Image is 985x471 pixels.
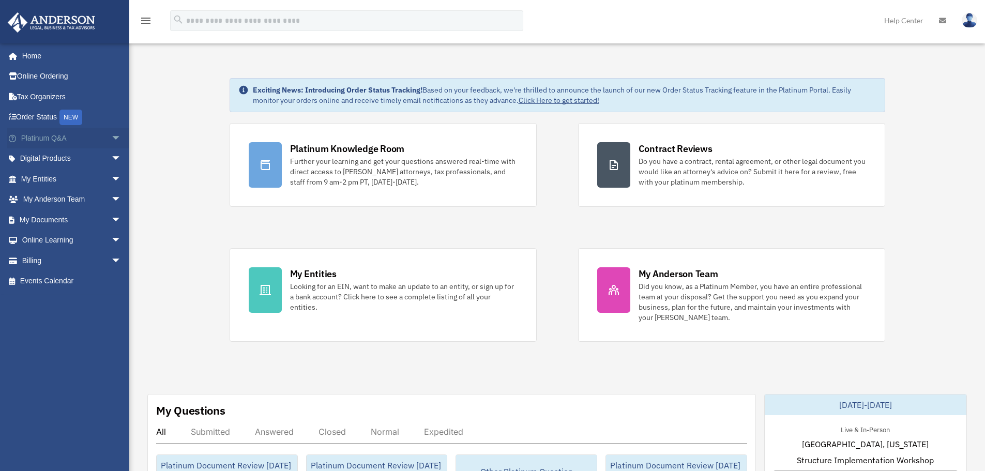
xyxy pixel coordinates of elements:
[7,169,137,189] a: My Entitiesarrow_drop_down
[191,427,230,437] div: Submitted
[578,248,885,342] a: My Anderson Team Did you know, as a Platinum Member, you have an entire professional team at your...
[140,14,152,27] i: menu
[7,209,137,230] a: My Documentsarrow_drop_down
[371,427,399,437] div: Normal
[255,427,294,437] div: Answered
[253,85,422,95] strong: Exciting News: Introducing Order Status Tracking!
[424,427,463,437] div: Expedited
[832,423,898,434] div: Live & In-Person
[290,156,518,187] div: Further your learning and get your questions answered real-time with direct access to [PERSON_NAM...
[7,230,137,251] a: Online Learningarrow_drop_down
[7,250,137,271] a: Billingarrow_drop_down
[140,18,152,27] a: menu
[111,128,132,149] span: arrow_drop_down
[7,148,137,169] a: Digital Productsarrow_drop_down
[156,427,166,437] div: All
[111,209,132,231] span: arrow_drop_down
[797,454,934,466] span: Structure Implementation Workshop
[290,267,337,280] div: My Entities
[578,123,885,207] a: Contract Reviews Do you have a contract, rental agreement, or other legal document you would like...
[765,394,966,415] div: [DATE]-[DATE]
[111,189,132,210] span: arrow_drop_down
[7,45,132,66] a: Home
[639,267,718,280] div: My Anderson Team
[7,66,137,87] a: Online Ordering
[519,96,599,105] a: Click Here to get started!
[962,13,977,28] img: User Pic
[111,250,132,271] span: arrow_drop_down
[230,248,537,342] a: My Entities Looking for an EIN, want to make an update to an entity, or sign up for a bank accoun...
[7,107,137,128] a: Order StatusNEW
[253,85,876,105] div: Based on your feedback, we're thrilled to announce the launch of our new Order Status Tracking fe...
[111,230,132,251] span: arrow_drop_down
[230,123,537,207] a: Platinum Knowledge Room Further your learning and get your questions answered real-time with dire...
[7,271,137,292] a: Events Calendar
[802,438,929,450] span: [GEOGRAPHIC_DATA], [US_STATE]
[639,156,866,187] div: Do you have a contract, rental agreement, or other legal document you would like an attorney's ad...
[173,14,184,25] i: search
[7,128,137,148] a: Platinum Q&Aarrow_drop_down
[7,189,137,210] a: My Anderson Teamarrow_drop_down
[319,427,346,437] div: Closed
[111,169,132,190] span: arrow_drop_down
[639,142,713,155] div: Contract Reviews
[111,148,132,170] span: arrow_drop_down
[7,86,137,107] a: Tax Organizers
[290,142,405,155] div: Platinum Knowledge Room
[290,281,518,312] div: Looking for an EIN, want to make an update to an entity, or sign up for a bank account? Click her...
[5,12,98,33] img: Anderson Advisors Platinum Portal
[156,403,225,418] div: My Questions
[59,110,82,125] div: NEW
[639,281,866,323] div: Did you know, as a Platinum Member, you have an entire professional team at your disposal? Get th...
